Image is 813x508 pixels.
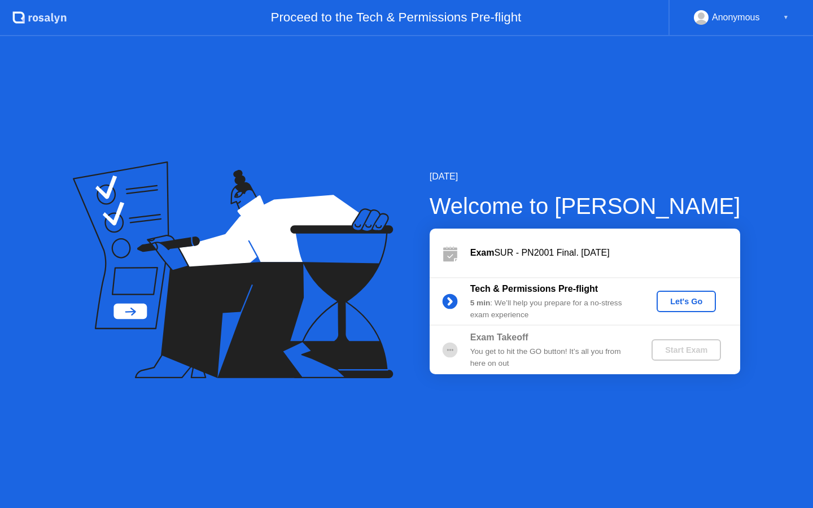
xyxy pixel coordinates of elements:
b: Tech & Permissions Pre-flight [470,284,598,294]
b: Exam [470,248,495,257]
div: Anonymous [712,10,760,25]
div: Welcome to [PERSON_NAME] [430,189,741,223]
div: ▼ [783,10,789,25]
button: Let's Go [657,291,716,312]
b: 5 min [470,299,491,307]
button: Start Exam [652,339,721,361]
div: SUR - PN2001 Final. [DATE] [470,246,740,260]
div: Let's Go [661,297,711,306]
b: Exam Takeoff [470,332,528,342]
div: [DATE] [430,170,741,183]
div: Start Exam [656,345,716,354]
div: You get to hit the GO button! It’s all you from here on out [470,346,633,369]
div: : We’ll help you prepare for a no-stress exam experience [470,297,633,321]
